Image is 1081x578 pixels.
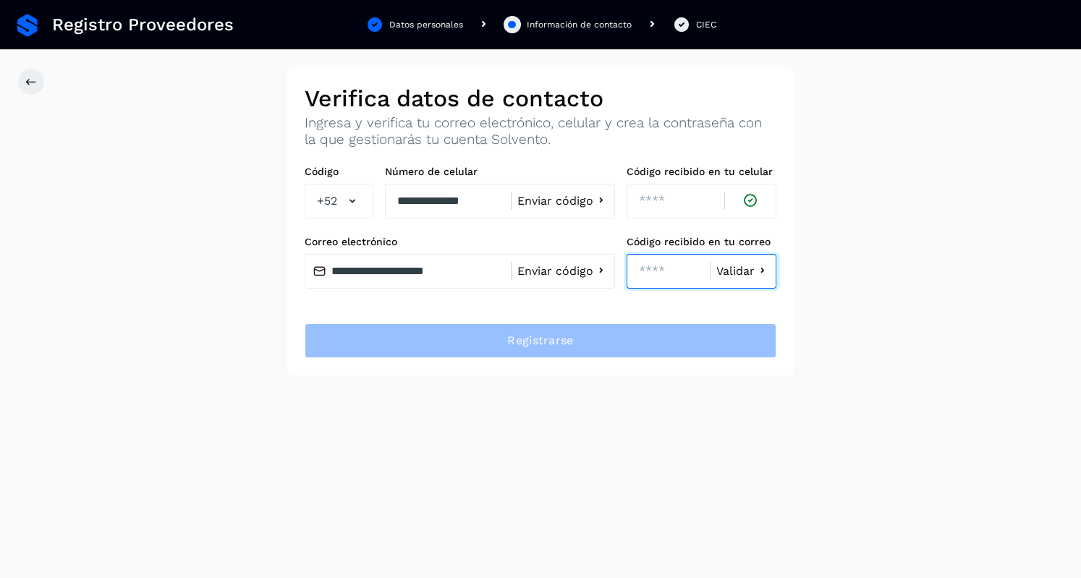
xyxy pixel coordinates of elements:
span: Validar [716,265,755,277]
div: Información de contacto [527,18,632,31]
label: Código [305,166,373,178]
label: Número de celular [385,166,615,178]
span: +52 [317,192,337,210]
span: Registrarse [507,333,573,349]
button: Registrarse [305,323,776,358]
button: Enviar código [517,263,609,279]
span: Registro Proveedores [52,14,234,35]
label: Correo electrónico [305,236,615,248]
span: Enviar código [517,195,593,207]
p: Ingresa y verifica tu correo electrónico, celular y crea la contraseña con la que gestionarás tu ... [305,115,776,148]
button: Enviar código [517,193,609,208]
div: Datos personales [389,18,463,31]
button: Validar [716,263,770,279]
h2: Verifica datos de contacto [305,85,776,112]
label: Código recibido en tu correo [627,236,776,248]
div: CIEC [696,18,716,31]
label: Código recibido en tu celular [627,166,776,178]
span: Enviar código [517,265,593,277]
